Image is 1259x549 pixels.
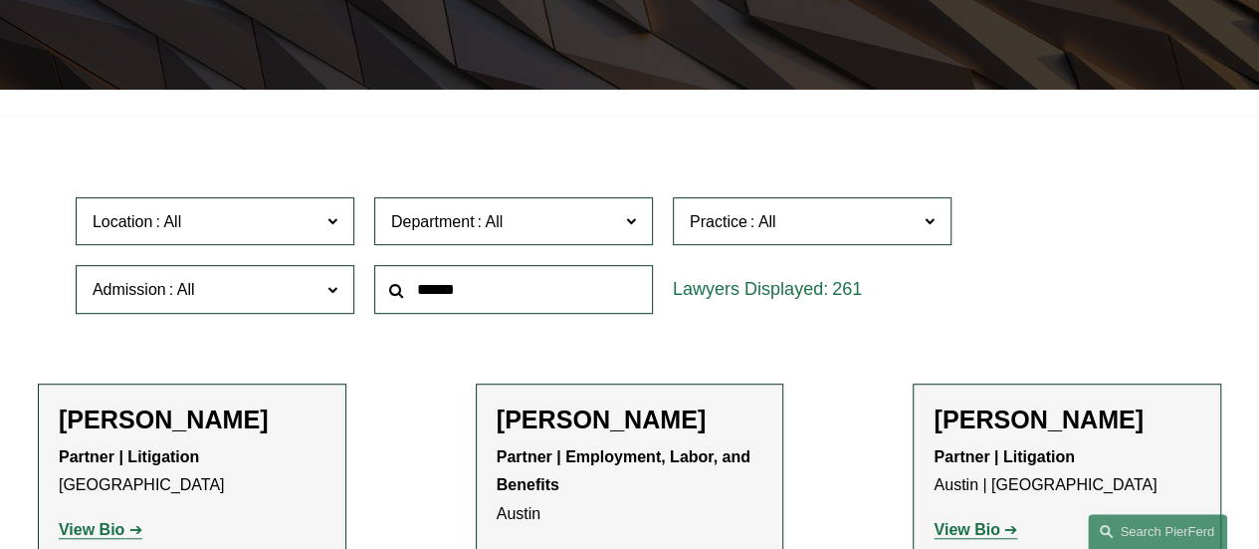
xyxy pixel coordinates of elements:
p: [GEOGRAPHIC_DATA] [59,443,325,501]
strong: View Bio [59,521,124,538]
h2: [PERSON_NAME] [934,405,1200,434]
a: View Bio [59,521,142,538]
strong: View Bio [934,521,999,538]
span: Location [93,213,153,230]
span: Practice [690,213,747,230]
span: Department [391,213,475,230]
span: Admission [93,281,166,298]
a: Search this site [1088,514,1227,549]
h2: [PERSON_NAME] [497,405,763,434]
span: 261 [832,279,862,299]
h2: [PERSON_NAME] [59,405,325,434]
strong: Partner | Litigation [934,448,1074,465]
strong: Partner | Litigation [59,448,199,465]
p: Austin | [GEOGRAPHIC_DATA] [934,443,1200,501]
strong: Partner | Employment, Labor, and Benefits [497,448,755,494]
p: Austin [497,443,763,529]
a: View Bio [934,521,1017,538]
